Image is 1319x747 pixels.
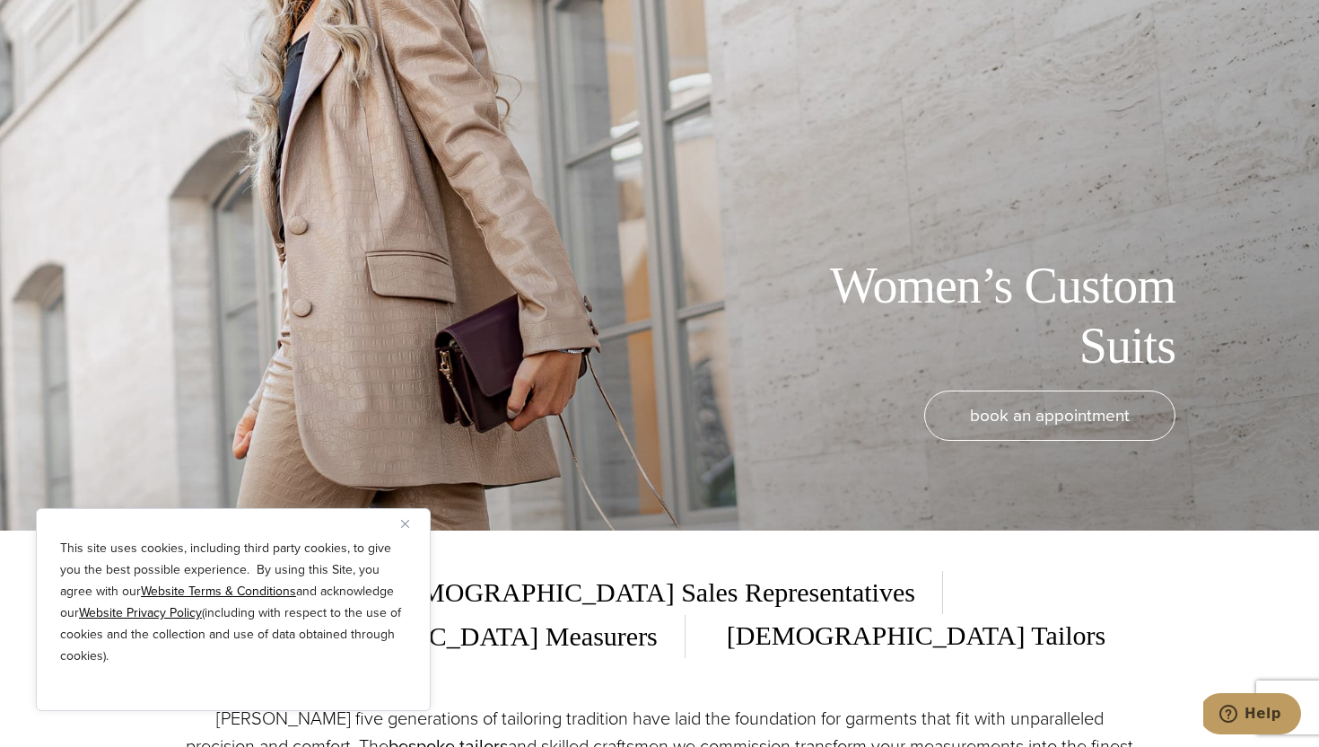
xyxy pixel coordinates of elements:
[214,615,686,658] span: [DEMOGRAPHIC_DATA] Measurers
[79,603,202,622] a: Website Privacy Policy
[401,520,409,528] img: Close
[376,571,943,614] span: [DEMOGRAPHIC_DATA] Sales Representatives
[401,513,423,534] button: Close
[1203,693,1301,738] iframe: Opens a widget where you can chat to one of our agents
[772,256,1175,376] h1: Women’s Custom Suits
[141,582,296,601] a: Website Terms & Conditions
[60,538,406,667] p: This site uses cookies, including third party cookies, to give you the best possible experience. ...
[700,614,1105,658] span: [DEMOGRAPHIC_DATA] Tailors
[970,402,1130,428] span: book an appointment
[924,391,1175,441] a: book an appointment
